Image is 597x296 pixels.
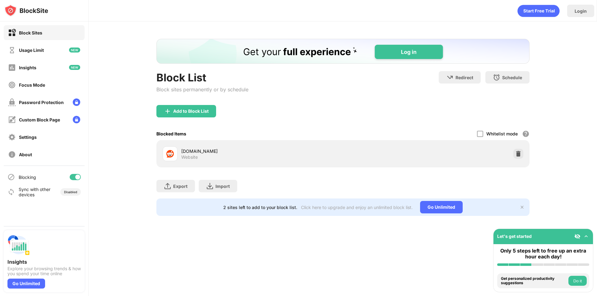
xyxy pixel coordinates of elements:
div: Block List [156,71,248,84]
img: sync-icon.svg [7,188,15,196]
div: Usage Limit [19,48,44,53]
div: Whitelist mode [486,131,518,136]
img: focus-off.svg [8,81,16,89]
div: Blocked Items [156,131,186,136]
img: time-usage-off.svg [8,46,16,54]
div: Go Unlimited [7,279,45,289]
img: settings-off.svg [8,133,16,141]
img: favicons [166,150,174,157]
div: Import [215,184,230,189]
img: lock-menu.svg [73,98,80,106]
img: new-icon.svg [69,65,80,70]
div: Insights [7,259,81,265]
img: about-off.svg [8,151,16,158]
div: 2 sites left to add to your block list. [223,205,297,210]
div: animation [517,5,560,17]
div: Focus Mode [19,82,45,88]
div: Settings [19,134,37,140]
div: Redirect [456,75,473,80]
img: push-insights.svg [7,234,30,256]
div: Click here to upgrade and enjoy an unlimited block list. [301,205,413,210]
div: Insights [19,65,36,70]
iframe: Banner [156,39,530,64]
img: password-protection-off.svg [8,98,16,106]
div: Let's get started [497,234,532,239]
img: blocking-icon.svg [7,173,15,181]
div: Get personalized productivity suggestions [501,276,567,285]
div: Block Sites [19,30,42,35]
div: Sync with other devices [19,187,51,197]
div: Schedule [502,75,522,80]
img: omni-setup-toggle.svg [583,233,589,239]
div: Disabled [64,190,77,194]
div: Login [575,8,587,14]
div: Explore your browsing trends & how you spend your time online [7,266,81,276]
div: Export [173,184,187,189]
img: logo-blocksite.svg [4,4,48,17]
div: Add to Block List [173,109,209,114]
img: eye-not-visible.svg [574,233,581,239]
img: block-on.svg [8,29,16,37]
img: new-icon.svg [69,48,80,52]
button: Do it [568,276,587,286]
img: lock-menu.svg [73,116,80,123]
div: About [19,152,32,157]
div: [DOMAIN_NAME] [181,148,343,154]
img: insights-off.svg [8,64,16,71]
div: Custom Block Page [19,117,60,122]
div: Blocking [19,175,36,180]
img: x-button.svg [520,205,525,210]
div: Go Unlimited [420,201,463,213]
div: Block sites permanently or by schedule [156,86,248,93]
img: customize-block-page-off.svg [8,116,16,124]
div: Website [181,154,198,160]
div: Password Protection [19,100,64,105]
div: Only 5 steps left to free up an extra hour each day! [497,248,589,260]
